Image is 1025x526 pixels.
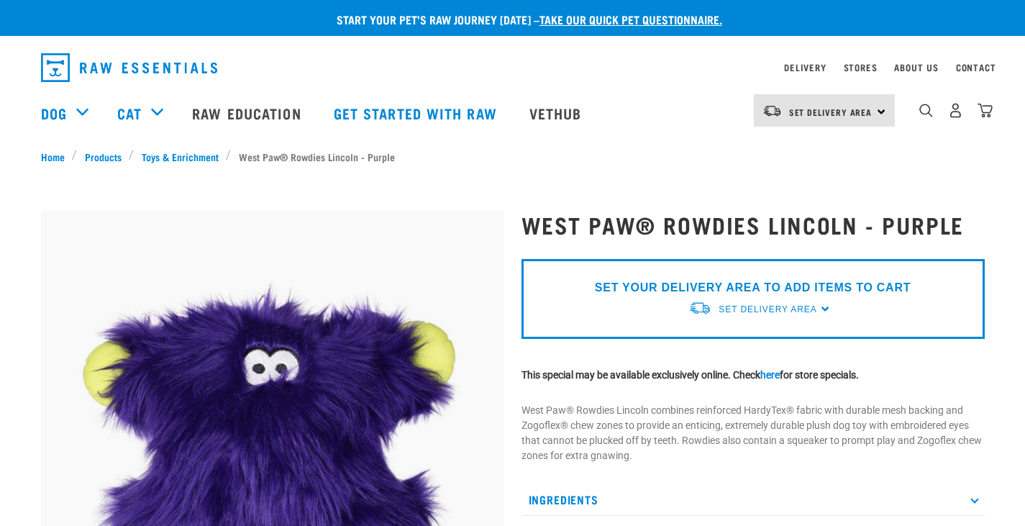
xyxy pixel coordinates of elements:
a: Toys & Enrichment [134,149,226,164]
a: Vethub [515,84,600,142]
nav: breadcrumbs [41,149,985,164]
img: home-icon@2x.png [978,103,993,118]
a: Cat [117,102,142,124]
p: Ingredients [521,484,985,516]
a: take our quick pet questionnaire. [539,16,722,22]
span: Set Delivery Area [719,304,816,314]
a: Delivery [784,65,826,70]
a: Dog [41,102,67,124]
a: Raw Education [178,84,319,142]
p: West Paw® Rowdies Lincoln combines reinforced HardyTex® fabric with durable mesh backing and Zogo... [521,403,985,463]
a: Stores [844,65,878,70]
p: SET YOUR DELIVERY AREA TO ADD ITEMS TO CART [595,279,911,296]
a: here [760,369,780,381]
img: user.png [948,103,963,118]
a: Contact [956,65,996,70]
nav: dropdown navigation [29,47,996,88]
img: home-icon-1@2x.png [919,104,933,117]
a: Products [77,149,129,164]
a: Home [41,149,73,164]
img: Raw Essentials Logo [41,53,217,82]
img: van-moving.png [688,301,711,316]
strong: This special may be available exclusively online. Check for store specials. [521,369,859,381]
span: Set Delivery Area [789,109,873,114]
a: About Us [894,65,938,70]
img: van-moving.png [762,104,782,117]
a: Get started with Raw [319,84,515,142]
h1: West Paw® Rowdies Lincoln - Purple [521,212,985,237]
